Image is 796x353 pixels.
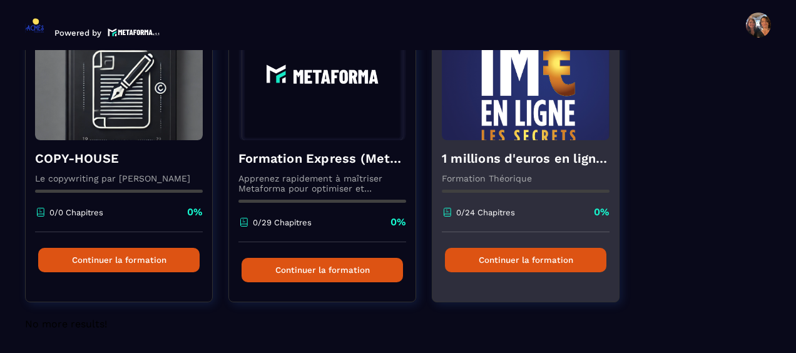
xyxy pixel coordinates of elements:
p: 0/0 Chapitres [49,208,103,217]
img: formation-background [442,15,610,140]
img: formation-background [238,15,406,140]
p: Powered by [54,28,101,38]
p: 0% [187,205,203,219]
p: 0/24 Chapitres [456,208,515,217]
img: logo [108,27,160,38]
p: Apprenez rapidement à maîtriser Metaforma pour optimiser et automatiser votre business. 🚀 [238,173,406,193]
button: Continuer la formation [242,258,403,282]
a: formation-background1 millions d'euros en ligne les secretsFormation Théorique0/24 Chapitres0%Con... [432,5,635,318]
span: No more results! [25,318,107,330]
p: Le copywriting par [PERSON_NAME] [35,173,203,183]
p: Formation Théorique [442,173,610,183]
a: formation-backgroundFormation Express (Metaforma)Apprenez rapidement à maîtriser Metaforma pour o... [228,5,432,318]
h4: 1 millions d'euros en ligne les secrets [442,150,610,167]
h4: Formation Express (Metaforma) [238,150,406,167]
button: Continuer la formation [38,248,200,272]
p: 0% [594,205,610,219]
img: formation-background [35,15,203,140]
button: Continuer la formation [445,248,606,272]
a: formation-backgroundCOPY-HOUSELe copywriting par [PERSON_NAME]0/0 Chapitres0%Continuer la formation [25,5,228,318]
h4: COPY-HOUSE [35,150,203,167]
img: logo-branding [25,18,45,38]
p: 0% [390,215,406,229]
p: 0/29 Chapitres [253,218,312,227]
